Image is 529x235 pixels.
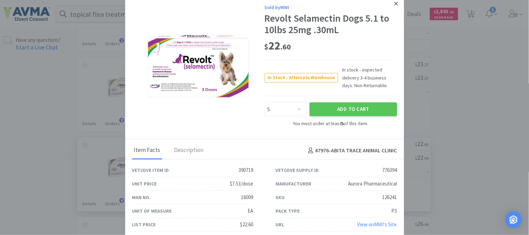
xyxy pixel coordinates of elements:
div: Unit of Measure [132,207,172,215]
div: Pack Type [276,207,300,215]
div: You must order at least of this item. [265,120,397,128]
span: In Stock - Alternate Warehouse [265,74,338,82]
span: . 60 [281,42,291,52]
div: $7.53/dose [230,180,254,188]
div: Man No. [132,194,151,201]
div: Sold by MWI [265,3,397,11]
span: $ [265,42,269,52]
span: 22 [265,39,291,53]
div: SKU [276,194,285,201]
img: fb73cb58546345158143fb71186ded63_776394.png [146,32,251,99]
div: 16009 [241,193,254,202]
div: $22.60 [240,220,254,229]
button: Add to Cart [310,103,397,116]
a: View onMWI's Site [357,221,397,228]
div: Open Intercom Messenger [505,211,522,228]
div: 776394 [383,166,397,174]
span: In stock - expected delivery 3-4 business days. Non-Returnable. [338,66,397,90]
div: URL [276,221,285,228]
div: Item Facts [132,142,162,159]
div: Aurora Pharmaceutical [348,180,397,188]
div: List Price [132,221,156,228]
div: EA [248,207,254,215]
div: Description [173,142,205,159]
h4: 47976 - ABITA TRACE ANIMAL CLINIC [305,146,397,155]
div: 126241 [383,193,397,202]
div: Vetcove Supply ID [276,166,319,174]
div: 390719 [239,166,254,174]
strong: 5 [341,121,344,127]
div: Unit Price [132,180,157,188]
div: P3 [392,207,397,215]
div: Vetcove Item ID [132,166,169,174]
div: Revolt Selamectin Dogs 5.1 to 10lbs 25mg .30mL [265,13,397,36]
div: Manufacturer [276,180,312,188]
